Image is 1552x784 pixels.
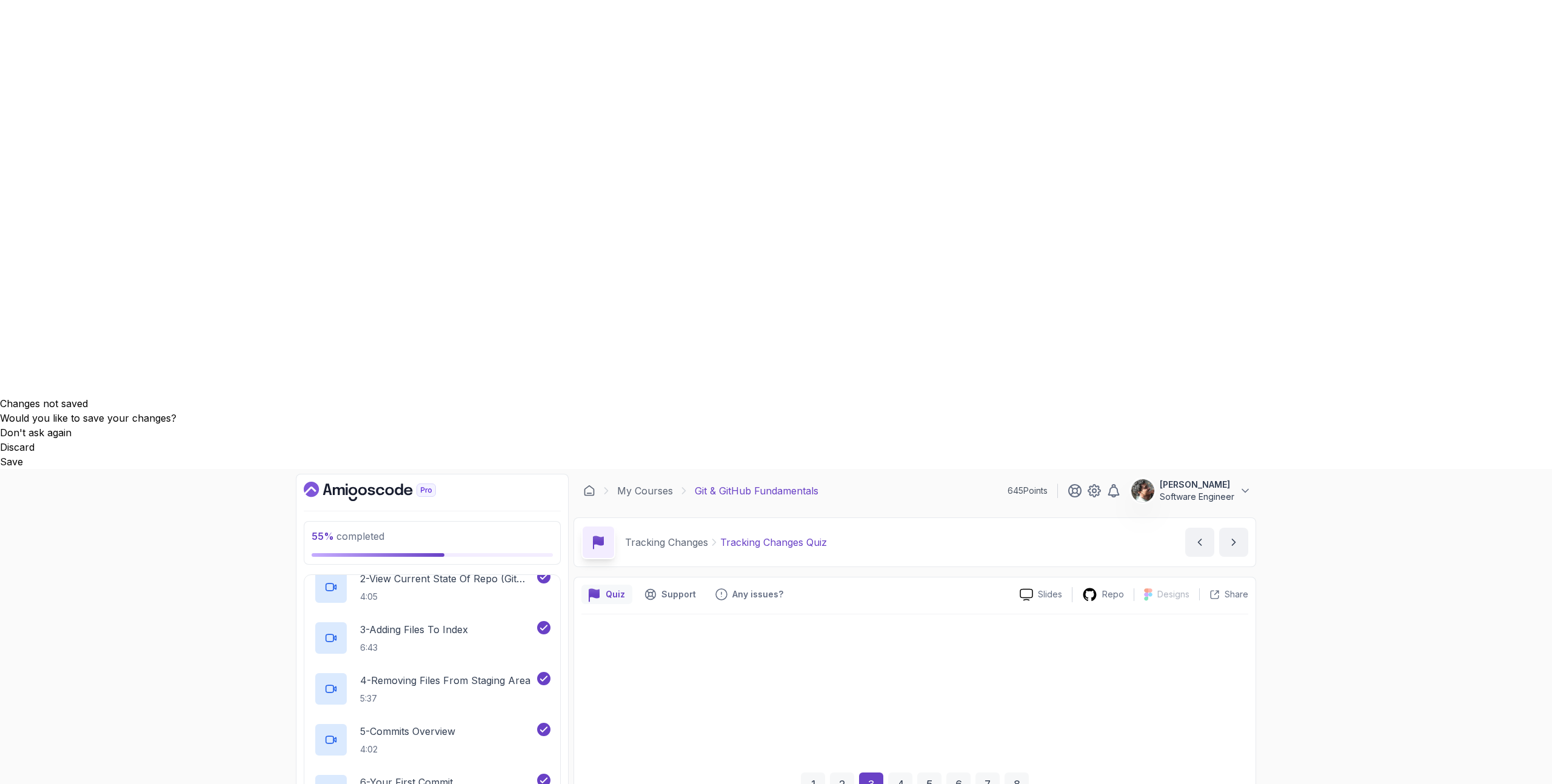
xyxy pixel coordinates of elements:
[1219,528,1248,557] button: next content
[581,585,632,604] button: quiz button
[625,535,708,550] p: Tracking Changes
[637,585,703,604] button: Support button
[312,530,334,542] span: 55 %
[695,483,818,498] p: Git & GitHub Fundamentals
[1185,528,1214,557] button: previous content
[360,571,535,586] p: 2 - View Current State Of Repo (Git Status)
[360,591,535,603] p: 4:05
[1038,588,1062,600] p: Slides
[617,483,673,498] a: My Courses
[606,588,625,600] p: Quiz
[360,622,468,637] p: 3 - Adding Files To Index
[1131,479,1251,503] button: user profile image[PERSON_NAME]Software Engineer
[708,585,791,604] button: Feedback button
[304,482,464,501] a: Dashboard
[732,588,783,600] p: Any issues?
[360,673,530,688] p: 4 - Removing Files From Staging Area
[583,485,595,497] a: Dashboard
[1160,491,1234,503] p: Software Engineer
[360,642,468,654] p: 6:43
[360,693,530,705] p: 5:37
[720,535,827,550] p: Tracking Changes Quiz
[360,724,455,739] p: 5 - Commits Overview
[1160,479,1234,491] p: [PERSON_NAME]
[1010,588,1072,601] a: Slides
[1102,588,1124,600] p: Repo
[360,743,455,756] p: 4:02
[314,672,550,706] button: 4-Removing Files From Staging Area5:37
[312,530,384,542] span: completed
[1225,588,1248,600] p: Share
[314,723,550,757] button: 5-Commits Overview4:02
[1131,479,1154,502] img: user profile image
[1008,485,1048,497] p: 645 Points
[314,621,550,655] button: 3-Adding Files To Index6:43
[661,588,696,600] p: Support
[1157,588,1189,600] p: Designs
[314,570,550,604] button: 2-View Current State Of Repo (Git Status)4:05
[1072,587,1134,602] a: Repo
[1199,588,1248,600] button: Share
